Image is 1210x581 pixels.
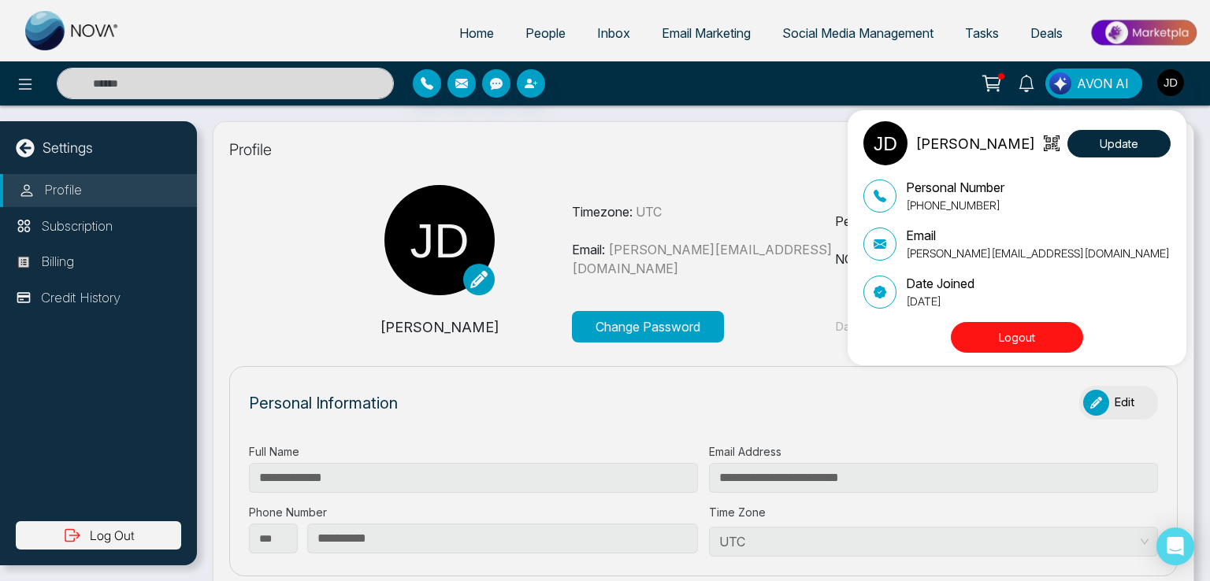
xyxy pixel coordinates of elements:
p: [DATE] [906,293,974,309]
p: [PERSON_NAME] [915,133,1035,154]
div: Open Intercom Messenger [1156,527,1194,565]
p: [PHONE_NUMBER] [906,197,1004,213]
p: Email [906,226,1170,245]
p: Personal Number [906,178,1004,197]
button: Logout [951,322,1083,353]
p: [PERSON_NAME][EMAIL_ADDRESS][DOMAIN_NAME] [906,245,1170,261]
p: Date Joined [906,274,974,293]
button: Update [1067,130,1171,157]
